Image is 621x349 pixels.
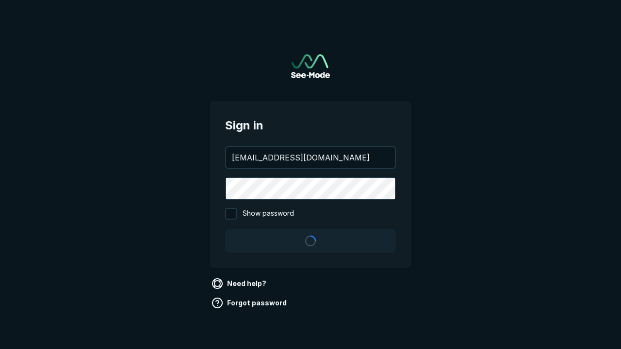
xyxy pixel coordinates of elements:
a: Go to sign in [291,54,330,78]
span: Show password [243,208,294,220]
span: Sign in [225,117,396,134]
img: See-Mode Logo [291,54,330,78]
a: Forgot password [210,295,291,311]
a: Need help? [210,276,270,291]
input: your@email.com [226,147,395,168]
